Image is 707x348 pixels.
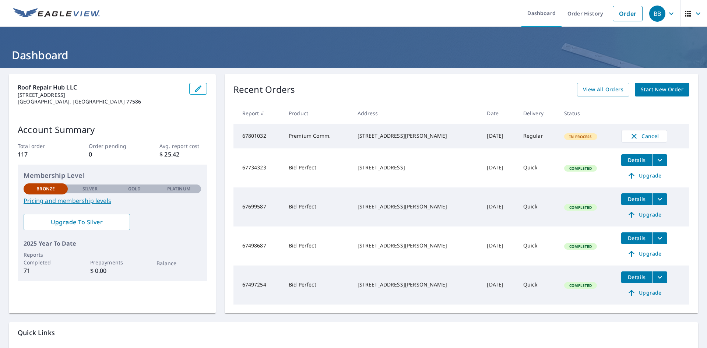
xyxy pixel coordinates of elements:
[517,102,558,124] th: Delivery
[517,124,558,148] td: Regular
[626,288,663,297] span: Upgrade
[621,287,667,299] a: Upgrade
[233,83,295,96] p: Recent Orders
[621,154,652,166] button: detailsBtn-67734323
[565,244,596,249] span: Completed
[18,150,65,159] p: 117
[626,274,648,281] span: Details
[517,187,558,226] td: Quick
[517,226,558,266] td: Quick
[558,102,615,124] th: Status
[626,196,648,203] span: Details
[283,124,352,148] td: Premium Comm.
[24,251,68,266] p: Reports Completed
[565,134,597,139] span: In Process
[481,102,517,124] th: Date
[9,48,698,63] h1: Dashboard
[565,283,596,288] span: Completed
[90,266,134,275] p: $ 0.00
[89,142,136,150] p: Order pending
[565,205,596,210] span: Completed
[283,102,352,124] th: Product
[283,187,352,226] td: Bid Perfect
[621,232,652,244] button: detailsBtn-67498687
[626,171,663,180] span: Upgrade
[90,259,134,266] p: Prepayments
[626,210,663,219] span: Upgrade
[18,328,689,337] p: Quick Links
[18,123,207,136] p: Account Summary
[652,193,667,205] button: filesDropdownBtn-67699587
[649,6,665,22] div: BB
[233,187,283,226] td: 67699587
[481,226,517,266] td: [DATE]
[358,242,475,249] div: [STREET_ADDRESS][PERSON_NAME]
[565,166,596,171] span: Completed
[24,239,201,248] p: 2025 Year To Date
[613,6,643,21] a: Order
[358,281,475,288] div: [STREET_ADDRESS][PERSON_NAME]
[621,248,667,260] a: Upgrade
[621,209,667,221] a: Upgrade
[167,186,190,192] p: Platinum
[517,266,558,305] td: Quick
[352,102,481,124] th: Address
[577,83,629,96] a: View All Orders
[18,92,183,98] p: [STREET_ADDRESS]
[621,170,667,182] a: Upgrade
[36,186,55,192] p: Bronze
[635,83,689,96] a: Start New Order
[358,132,475,140] div: [STREET_ADDRESS][PERSON_NAME]
[283,226,352,266] td: Bid Perfect
[24,171,201,180] p: Membership Level
[626,235,648,242] span: Details
[128,186,141,192] p: Gold
[481,187,517,226] td: [DATE]
[621,130,667,143] button: Cancel
[358,164,475,171] div: [STREET_ADDRESS]
[24,196,201,205] a: Pricing and membership levels
[481,148,517,187] td: [DATE]
[652,232,667,244] button: filesDropdownBtn-67498687
[159,142,207,150] p: Avg. report cost
[481,124,517,148] td: [DATE]
[24,266,68,275] p: 71
[233,102,283,124] th: Report #
[283,266,352,305] td: Bid Perfect
[18,142,65,150] p: Total order
[481,266,517,305] td: [DATE]
[13,8,100,19] img: EV Logo
[233,266,283,305] td: 67497254
[626,157,648,164] span: Details
[29,218,124,226] span: Upgrade To Silver
[517,148,558,187] td: Quick
[358,203,475,210] div: [STREET_ADDRESS][PERSON_NAME]
[156,259,201,267] p: Balance
[159,150,207,159] p: $ 25.42
[233,148,283,187] td: 67734323
[652,154,667,166] button: filesDropdownBtn-67734323
[621,271,652,283] button: detailsBtn-67497254
[626,249,663,258] span: Upgrade
[233,124,283,148] td: 67801032
[621,193,652,205] button: detailsBtn-67699587
[82,186,98,192] p: Silver
[89,150,136,159] p: 0
[18,83,183,92] p: Roof Repair Hub LLC
[652,271,667,283] button: filesDropdownBtn-67497254
[629,132,659,141] span: Cancel
[283,148,352,187] td: Bid Perfect
[24,214,130,230] a: Upgrade To Silver
[18,98,183,105] p: [GEOGRAPHIC_DATA], [GEOGRAPHIC_DATA] 77586
[233,226,283,266] td: 67498687
[641,85,683,94] span: Start New Order
[583,85,623,94] span: View All Orders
